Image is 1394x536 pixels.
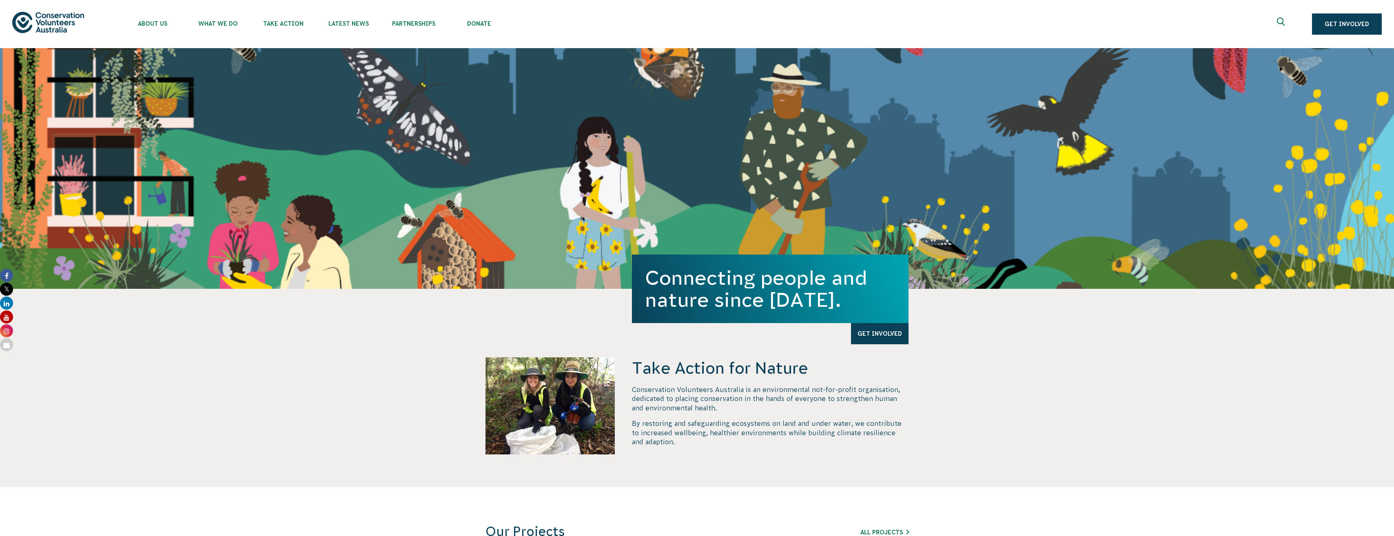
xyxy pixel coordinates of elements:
[632,357,909,379] h4: Take Action for Nature
[860,529,909,536] a: All Projects
[185,20,250,27] span: What We Do
[381,20,446,27] span: Partnerships
[645,267,895,311] h1: Connecting people and nature since [DATE].
[1277,18,1287,31] span: Expand search box
[851,323,909,344] a: Get Involved
[1312,13,1382,35] a: Get Involved
[632,385,909,412] p: Conservation Volunteers Australia is an environmental not-for-profit organisation, dedicated to p...
[120,20,185,27] span: About Us
[12,12,84,33] img: logo.svg
[316,20,381,27] span: Latest News
[446,20,512,27] span: Donate
[250,20,316,27] span: Take Action
[1272,14,1292,34] button: Expand search box Close search box
[632,419,909,446] p: By restoring and safeguarding ecosystems on land and under water, we contribute to increased well...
